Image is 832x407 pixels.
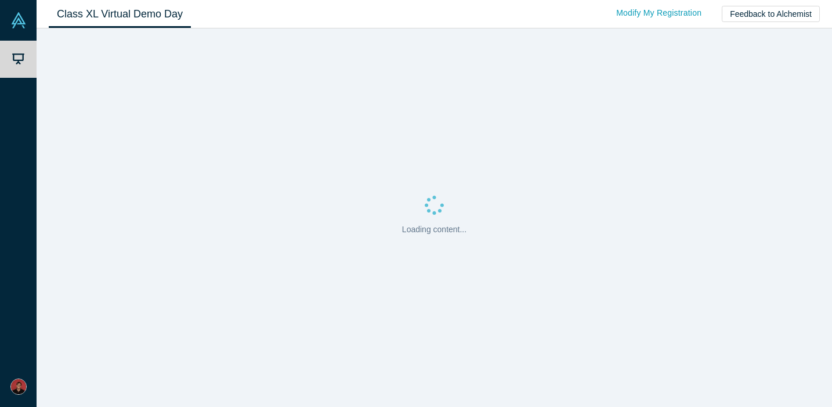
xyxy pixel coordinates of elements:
p: Loading content... [402,224,466,236]
img: Andrei Novikov's Account [10,379,27,395]
button: Feedback to Alchemist [722,6,820,22]
img: Alchemist Vault Logo [10,12,27,28]
a: Class XL Virtual Demo Day [49,1,191,28]
a: Modify My Registration [604,3,714,23]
